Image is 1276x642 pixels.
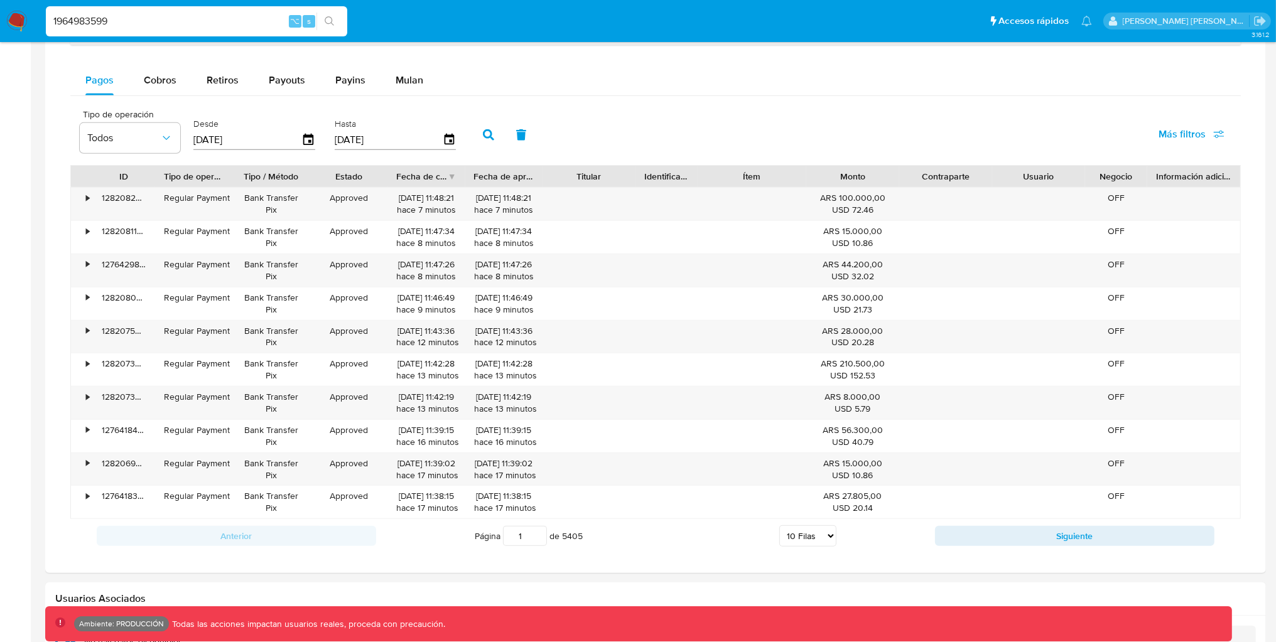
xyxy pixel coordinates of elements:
[290,15,300,27] span: ⌥
[316,13,342,30] button: search-icon
[55,592,1256,605] h2: Usuarios Asociados
[1081,16,1092,26] a: Notificaciones
[1253,14,1267,28] a: Salir
[1123,15,1250,27] p: mauro.ibarra@mercadolibre.com
[1252,29,1270,40] span: 3.161.2
[998,14,1069,28] span: Accesos rápidos
[46,13,347,29] input: Buscar usuario o caso...
[169,618,445,630] p: Todas las acciones impactan usuarios reales, proceda con precaución.
[307,15,311,27] span: s
[79,621,164,626] p: Ambiente: PRODUCCIÓN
